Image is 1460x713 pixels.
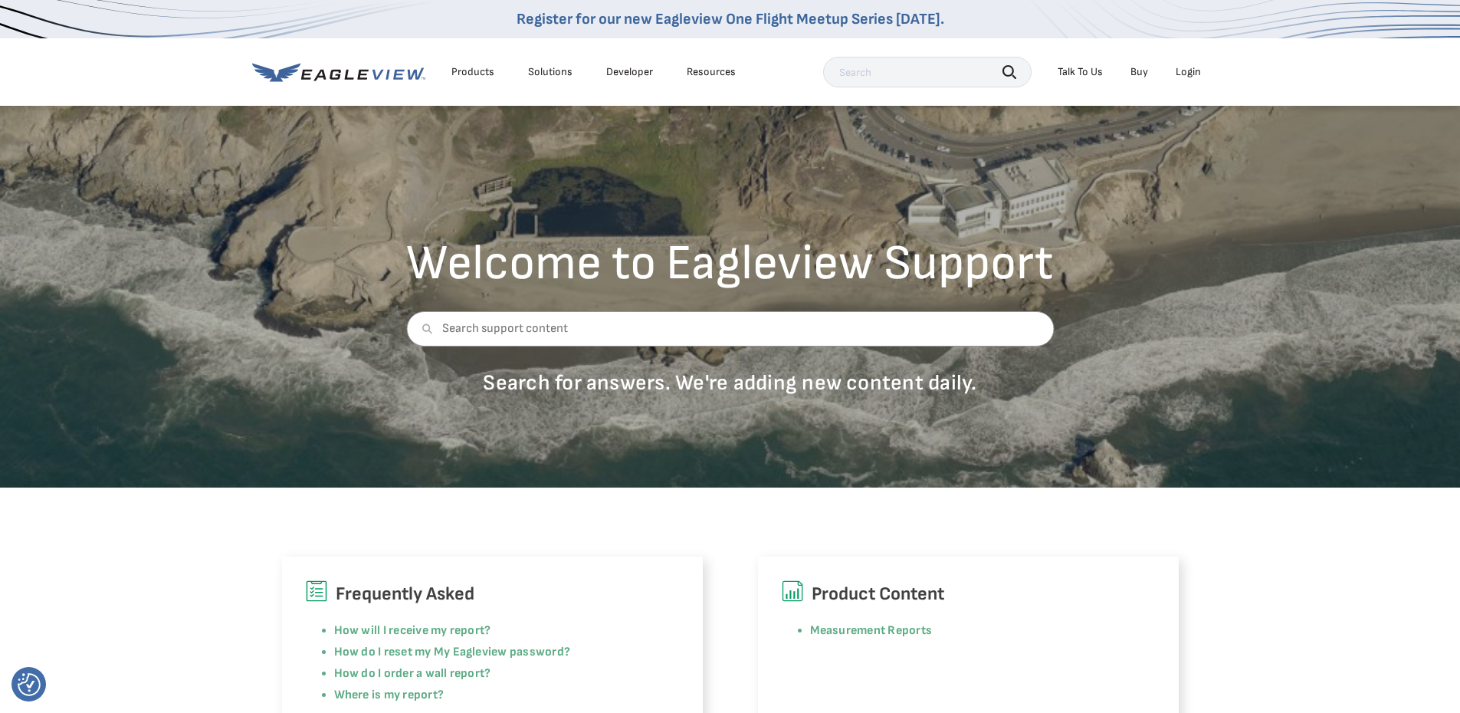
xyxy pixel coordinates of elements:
h6: Product Content [781,580,1156,609]
p: Search for answers. We're adding new content daily. [406,370,1054,396]
input: Search [823,57,1032,87]
div: Resources [687,65,736,79]
a: Register for our new Eagleview One Flight Meetup Series [DATE]. [517,10,944,28]
div: Login [1176,65,1201,79]
div: Solutions [528,65,573,79]
h6: Frequently Asked [305,580,680,609]
button: Consent Preferences [18,673,41,696]
input: Search support content [406,311,1054,347]
a: Measurement Reports [810,623,933,638]
a: How do I order a wall report? [334,666,491,681]
a: Developer [606,65,653,79]
img: Revisit consent button [18,673,41,696]
a: How will I receive my report? [334,623,491,638]
a: How do I reset my My Eagleview password? [334,645,571,659]
h2: Welcome to Eagleview Support [406,239,1054,288]
a: Buy [1130,65,1148,79]
div: Products [451,65,494,79]
a: Where is my report? [334,688,445,702]
div: Talk To Us [1058,65,1103,79]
